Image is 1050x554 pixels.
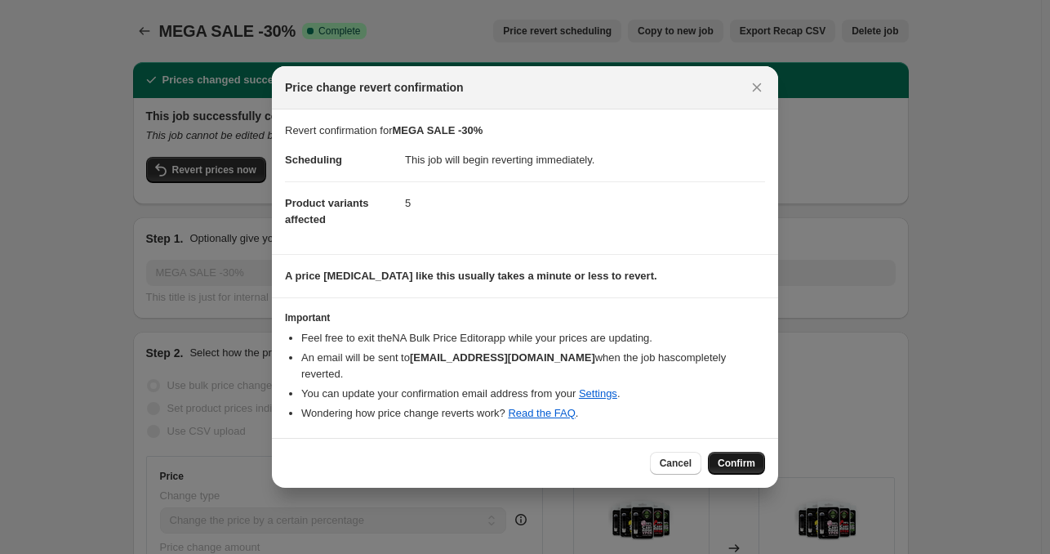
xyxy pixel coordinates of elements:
[285,270,657,282] b: A price [MEDICAL_DATA] like this usually takes a minute or less to revert.
[285,154,342,166] span: Scheduling
[508,407,575,419] a: Read the FAQ
[285,197,369,226] span: Product variants affected
[285,311,765,324] h3: Important
[301,386,765,402] li: You can update your confirmation email address from your .
[410,351,595,364] b: [EMAIL_ADDRESS][DOMAIN_NAME]
[285,79,464,96] span: Price change revert confirmation
[718,457,755,470] span: Confirm
[405,139,765,181] dd: This job will begin reverting immediately.
[745,76,768,99] button: Close
[301,330,765,346] li: Feel free to exit the NA Bulk Price Editor app while your prices are updating.
[579,387,617,400] a: Settings
[650,452,701,475] button: Cancel
[285,123,765,139] p: Revert confirmation for
[405,181,765,225] dd: 5
[301,350,765,382] li: An email will be sent to when the job has completely reverted .
[301,405,765,422] li: Wondering how price change reverts work? .
[393,124,483,136] b: MEGA SALE -30%
[660,457,692,470] span: Cancel
[708,452,765,475] button: Confirm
